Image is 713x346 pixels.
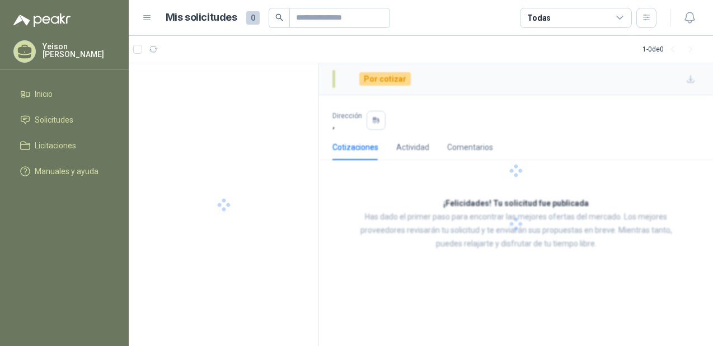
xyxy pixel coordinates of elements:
[35,114,73,126] span: Solicitudes
[43,43,115,58] p: Yeison [PERSON_NAME]
[13,109,115,130] a: Solicitudes
[642,40,700,58] div: 1 - 0 de 0
[35,165,98,177] span: Manuales y ayuda
[246,11,260,25] span: 0
[275,13,283,21] span: search
[13,161,115,182] a: Manuales y ayuda
[13,135,115,156] a: Licitaciones
[35,88,53,100] span: Inicio
[527,12,551,24] div: Todas
[166,10,237,26] h1: Mis solicitudes
[13,13,71,27] img: Logo peakr
[35,139,76,152] span: Licitaciones
[13,83,115,105] a: Inicio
